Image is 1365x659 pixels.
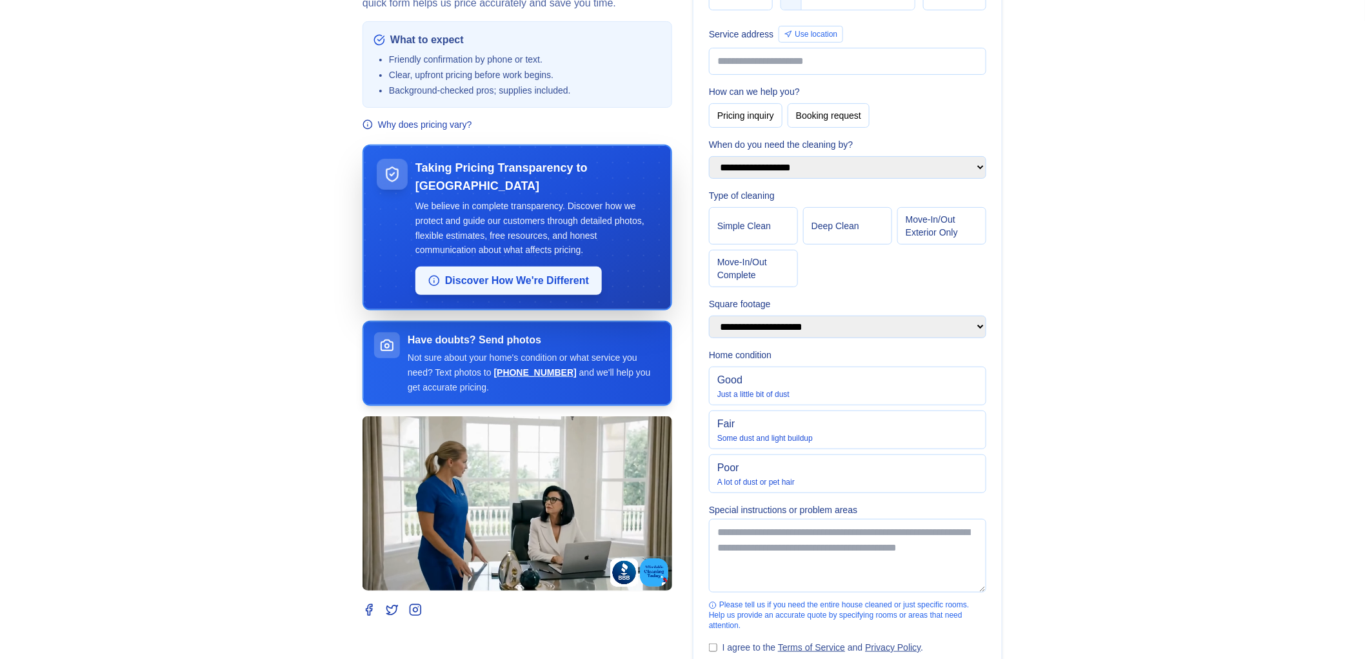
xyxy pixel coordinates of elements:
button: GoodJust a little bit of dust [709,367,986,405]
label: Square footage [709,298,986,310]
div: Good [717,372,978,388]
label: Type of cleaning [709,189,986,202]
div: Fair [717,416,978,432]
h3: Have doubts? Send photos [408,332,661,348]
button: Use location [779,26,843,43]
button: Move‑In/Out Complete [709,250,798,287]
li: Friendly confirmation by phone or text. [389,53,661,66]
li: Clear, upfront pricing before work begins. [389,68,661,81]
label: I agree to the and . [722,641,924,654]
label: Special instructions or problem areas [709,503,986,516]
label: Home condition [709,349,986,361]
a: Privacy Policy [865,642,921,653]
a: Instagram [409,603,422,616]
div: Just a little bit of dust [717,389,978,400]
p: Not sure about your home's condition or what service you need? Text photos to and we'll help you ... [408,350,661,394]
div: Please tell us if you need the entire house cleaned or just specific rooms. Help us provide an ac... [709,600,986,631]
button: Simple Clean [709,207,798,245]
button: FairSome dust and light buildup [709,411,986,449]
button: Deep Clean [803,207,892,245]
p: We believe in complete transparency. Discover how we protect and guide our customers through deta... [415,199,658,258]
button: Discover How We're Different [415,267,602,295]
a: [PHONE_NUMBER] [494,367,577,378]
label: When do you need the cleaning by? [709,138,986,151]
a: Facebook [363,603,375,616]
button: Why does pricing vary? [363,118,472,131]
div: Poor [717,460,978,476]
a: Twitter [386,603,399,616]
button: Pricing inquiry [709,103,782,128]
div: A lot of dust or pet hair [717,477,978,487]
label: Service address [709,28,773,41]
label: How can we help you? [709,85,986,98]
button: PoorA lot of dust or pet hair [709,454,986,493]
button: Booking request [788,103,870,128]
a: Terms of Service [778,642,845,653]
div: Some dust and light buildup [717,433,978,443]
button: Move‑In/Out Exterior Only [897,207,986,245]
h3: Taking Pricing Transparency to [GEOGRAPHIC_DATA] [415,159,658,195]
li: Background‑checked pros; supplies included. [389,84,661,97]
span: What to expect [390,32,464,48]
